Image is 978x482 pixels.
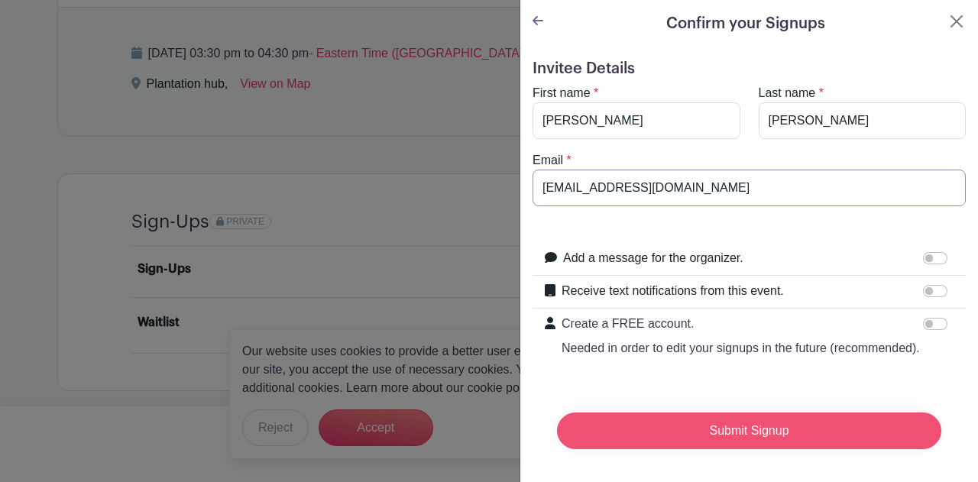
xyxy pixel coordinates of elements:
[947,12,966,31] button: Close
[666,12,825,35] h5: Confirm your Signups
[557,412,941,449] input: Submit Signup
[562,282,784,300] label: Receive text notifications from this event.
[562,315,920,333] p: Create a FREE account.
[562,339,920,357] p: Needed in order to edit your signups in the future (recommended).
[759,84,816,102] label: Last name
[533,84,591,102] label: First name
[563,249,743,267] label: Add a message for the organizer.
[533,60,966,78] h5: Invitee Details
[533,151,563,170] label: Email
